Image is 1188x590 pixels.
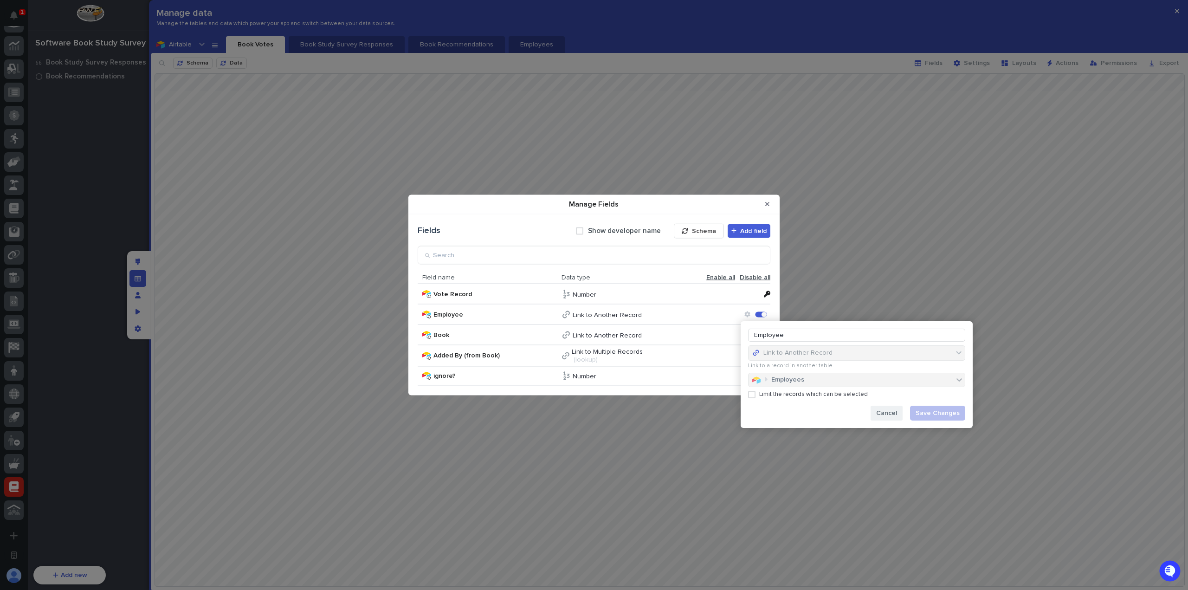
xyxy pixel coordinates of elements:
[9,52,169,66] p: How can we help?
[692,227,716,234] span: Schema
[65,171,112,179] a: Powered byPylon
[9,103,26,120] img: 1736555164131-43832dd5-751b-4058-ba23-39d91318e5a0
[32,112,117,120] div: We're available if you need us!
[876,410,897,416] span: Cancel
[740,273,770,281] span: Disable all
[573,373,596,381] p: Number
[9,9,28,27] img: Stacker
[433,311,561,318] span: Employee
[92,172,112,179] span: Pylon
[418,246,770,264] input: Search
[763,349,833,357] p: Link to Another Record
[433,290,561,298] span: Vote Record
[19,149,51,158] span: Help Docs
[573,332,642,340] p: Link to Another Record
[706,273,735,281] span: Enable all
[674,223,724,238] button: Schema
[760,197,775,212] button: Close Modal
[32,103,152,112] div: Start new chat
[871,406,903,421] button: Cancel
[6,145,54,162] a: 📖Help Docs
[9,37,169,52] p: Welcome 👋
[573,291,596,299] p: Number
[740,227,767,234] span: Add field
[910,406,965,421] button: Save Changes
[728,224,770,238] button: Add field
[433,352,561,360] span: Added By (from Book)
[1158,559,1183,584] iframe: Open customer support
[562,273,666,281] span: Data type
[158,106,169,117] button: Start new chat
[433,372,561,380] span: ignore?
[9,150,17,157] div: 📖
[413,195,760,213] div: Manage Fields
[24,74,153,84] input: Clear
[759,391,868,398] p: Limit the records which can be selected
[422,273,562,281] span: Field name
[748,363,965,369] p: Link to a record in another table.
[588,227,661,235] label: Show developer name
[916,410,960,416] span: Save Changes
[408,195,780,395] div: Manage Fields
[572,348,643,356] p: Link to Multiple Records
[574,356,598,363] p: (lookup)
[748,329,965,342] input: Enter a field name
[418,227,440,235] div: Fields
[573,311,642,319] p: Link to Another Record
[433,331,561,339] span: Book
